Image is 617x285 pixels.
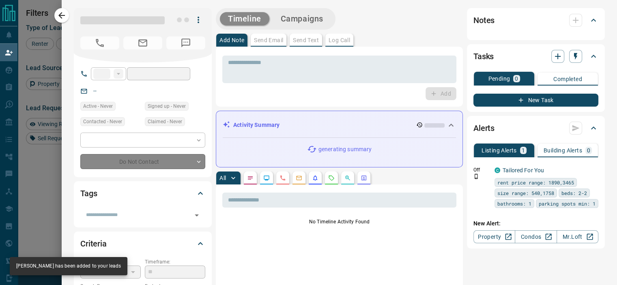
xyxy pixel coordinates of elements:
[515,230,557,243] a: Condos
[328,175,335,181] svg: Requests
[16,259,121,273] div: [PERSON_NAME] has been added to your leads
[312,175,318,181] svg: Listing Alerts
[473,122,494,135] h2: Alerts
[247,175,254,181] svg: Notes
[497,178,574,186] span: rent price range: 1890,3465
[222,218,456,225] p: No Timeline Activity Found
[482,148,517,153] p: Listing Alerts
[497,189,554,197] span: size range: 540,1758
[473,50,494,63] h2: Tasks
[488,76,510,81] p: Pending
[148,118,182,126] span: Claimed - Never
[497,199,531,208] span: bathrooms: 1
[473,174,479,179] svg: Push Notification Only
[557,230,598,243] a: Mr.Loft
[473,94,598,107] button: New Task
[80,237,107,250] h2: Criteria
[220,12,269,26] button: Timeline
[296,175,302,181] svg: Emails
[219,175,226,181] p: All
[553,76,582,82] p: Completed
[318,145,372,154] p: generating summary
[273,12,331,26] button: Campaigns
[80,187,97,200] h2: Tags
[223,118,456,133] div: Activity Summary
[522,148,525,153] p: 1
[145,258,205,266] p: Timeframe:
[80,36,119,49] span: No Number
[263,175,270,181] svg: Lead Browsing Activity
[544,148,582,153] p: Building Alerts
[473,118,598,138] div: Alerts
[166,36,205,49] span: No Number
[494,167,500,173] div: condos.ca
[473,14,494,27] h2: Notes
[473,230,515,243] a: Property
[123,36,162,49] span: No Email
[233,121,279,129] p: Activity Summary
[191,210,202,221] button: Open
[515,76,518,81] p: 0
[473,11,598,30] div: Notes
[83,102,113,110] span: Active - Never
[587,148,590,153] p: 0
[83,118,122,126] span: Contacted - Never
[473,219,598,228] p: New Alert:
[344,175,351,181] svg: Opportunities
[361,175,367,181] svg: Agent Actions
[148,102,186,110] span: Signed up - Never
[80,184,205,203] div: Tags
[539,199,596,208] span: parking spots min: 1
[503,167,544,174] a: Tailored For You
[93,88,97,94] a: --
[80,154,205,169] div: Do Not Contact
[80,234,205,253] div: Criteria
[473,47,598,66] div: Tasks
[561,189,587,197] span: beds: 2-2
[279,175,286,181] svg: Calls
[219,37,244,43] p: Add Note
[473,166,490,174] p: Off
